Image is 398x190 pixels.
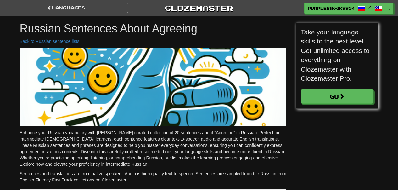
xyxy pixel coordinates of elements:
[20,170,287,183] p: Sentences and translations are from native speakers. Audio is high quality text-to-speech. Senten...
[137,3,261,14] a: Clozemaster
[301,27,373,83] p: Take your language skills to the next level. Get unlimited access to everything on Clozemaster wi...
[308,5,354,11] span: PurpleBrook9954
[301,89,373,104] a: Go
[20,22,287,35] h1: Russian Sentences About Agreeing
[20,39,80,44] a: Back to Russian sentence lists
[5,3,128,13] a: Languages
[368,5,371,9] span: /
[20,130,287,167] p: Enhance your Russian vocabulary with [PERSON_NAME] curated collection of 20 sentences about "Agre...
[304,3,385,14] a: PurpleBrook9954 /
